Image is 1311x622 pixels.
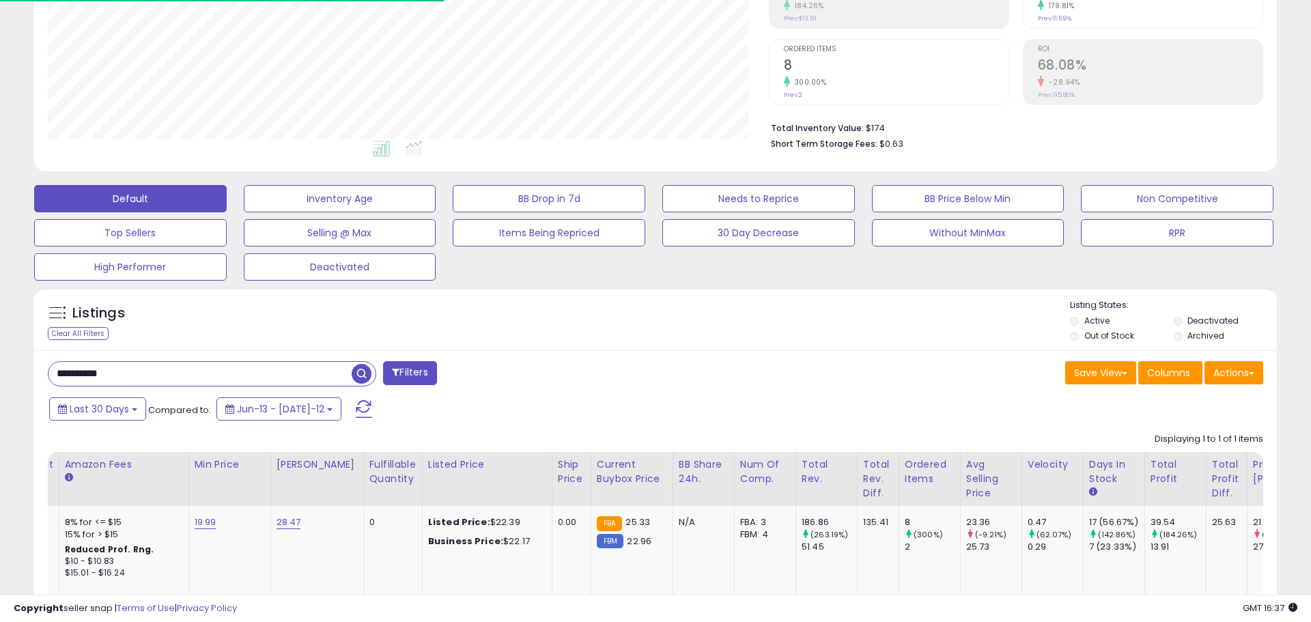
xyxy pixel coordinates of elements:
div: Displaying 1 to 1 of 1 items [1155,433,1263,446]
span: Jun-13 - [DATE]-12 [237,402,324,416]
small: Prev: 11.69% [1038,14,1071,23]
label: Active [1084,315,1110,326]
b: Short Term Storage Fees: [771,138,877,150]
h2: 68.08% [1038,57,1263,76]
div: Listed Price [428,457,546,472]
label: Out of Stock [1084,330,1134,341]
small: 300.00% [790,77,827,87]
div: Ship Price [558,457,585,486]
label: Archived [1187,330,1224,341]
small: (142.86%) [1098,529,1136,540]
div: 8% for <= $15 [65,516,178,528]
button: BB Drop in 7d [453,185,645,212]
button: Top Sellers [34,219,227,246]
button: Default [34,185,227,212]
a: 28.47 [277,515,301,529]
button: Actions [1204,361,1263,384]
div: $15.01 - $16.24 [65,567,178,579]
div: 25.73 [966,541,1021,553]
button: Jun-13 - [DATE]-12 [216,397,341,421]
a: 19.99 [195,515,216,529]
div: 0.47 [1028,516,1083,528]
span: Last 30 Days [70,402,129,416]
button: Deactivated [244,253,436,281]
strong: Copyright [14,602,64,614]
span: 25.33 [625,515,650,528]
b: Business Price: [428,535,503,548]
small: -28.94% [1044,77,1080,87]
small: Prev: 95.80% [1038,91,1075,99]
b: Reduced Prof. Rng. [65,543,154,555]
button: Without MinMax [872,219,1065,246]
small: (300%) [914,529,943,540]
span: ROI [1038,46,1263,53]
small: FBM [597,534,623,548]
div: Total Profit Diff. [1212,457,1241,500]
div: Velocity [1028,457,1077,472]
small: (-9.21%) [975,529,1006,540]
span: 22.96 [627,535,651,548]
div: Min Price [195,457,265,472]
a: Terms of Use [117,602,175,614]
b: Total Inventory Value: [771,122,864,134]
div: $22.39 [428,516,541,528]
span: Columns [1147,366,1190,380]
div: 186.86 [802,516,857,528]
small: Prev: 2 [784,91,802,99]
b: Listed Price: [428,515,490,528]
label: Deactivated [1187,315,1239,326]
span: 2025-08-12 16:37 GMT [1243,602,1297,614]
div: Ordered Items [905,457,955,486]
div: 7 (23.33%) [1089,541,1144,553]
div: Clear All Filters [48,327,109,340]
small: Days In Stock. [1089,486,1097,498]
h2: 8 [784,57,1009,76]
div: Total Rev. [802,457,851,486]
li: $174 [771,119,1253,135]
div: 23.36 [966,516,1021,528]
div: 0.00 [558,516,580,528]
div: 8 [905,516,960,528]
button: Non Competitive [1081,185,1273,212]
div: 39.54 [1151,516,1206,528]
button: Columns [1138,361,1202,384]
a: Privacy Policy [177,602,237,614]
small: 184.26% [790,1,824,11]
div: Amazon Fees [65,457,183,472]
div: $10 - $10.83 [65,556,178,567]
button: Save View [1065,361,1136,384]
div: BB Share 24h. [679,457,729,486]
button: Inventory Age [244,185,436,212]
div: 2 [905,541,960,553]
div: Avg Selling Price [966,457,1016,500]
div: 135.41 [863,516,888,528]
button: Items Being Repriced [453,219,645,246]
div: FBA: 3 [740,516,785,528]
div: Fulfillment Cost [1,457,53,486]
small: (-21.75%) [1262,529,1297,540]
button: Needs to Reprice [662,185,855,212]
div: 51.45 [802,541,857,553]
span: Compared to: [148,404,211,416]
small: (263.19%) [810,529,848,540]
div: $22.17 [428,535,541,548]
div: FBM: 4 [740,528,785,541]
div: 0.29 [1028,541,1083,553]
div: Fulfillable Quantity [369,457,417,486]
span: $0.63 [879,137,903,150]
div: Num of Comp. [740,457,790,486]
button: Last 30 Days [49,397,146,421]
div: [PERSON_NAME] [277,457,358,472]
button: Filters [383,361,436,385]
h5: Listings [72,304,125,323]
div: Current Buybox Price [597,457,667,486]
div: seller snap | | [14,602,237,615]
button: RPR [1081,219,1273,246]
small: FBA [597,516,622,531]
small: Prev: $13.91 [784,14,817,23]
div: 17 (56.67%) [1089,516,1144,528]
div: N/A [679,516,724,528]
div: Total Profit [1151,457,1200,486]
button: High Performer [34,253,227,281]
div: 15% for > $15 [65,528,178,541]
